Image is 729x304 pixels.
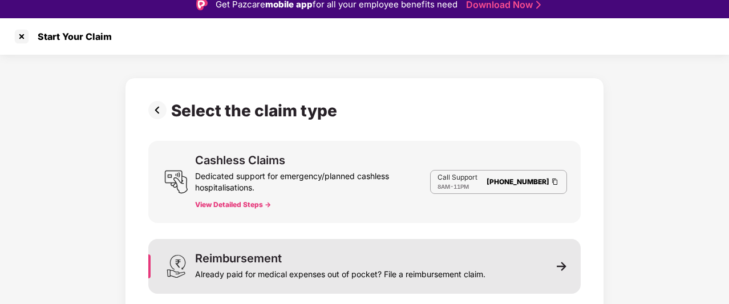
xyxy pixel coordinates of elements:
[195,200,271,209] button: View Detailed Steps ->
[195,253,282,264] div: Reimbursement
[557,261,567,271] img: svg+xml;base64,PHN2ZyB3aWR0aD0iMTEiIGhlaWdodD0iMTEiIHZpZXdCb3g9IjAgMCAxMSAxMSIgZmlsbD0ibm9uZSIgeG...
[171,101,342,120] div: Select the claim type
[148,101,171,119] img: svg+xml;base64,PHN2ZyBpZD0iUHJldi0zMngzMiIgeG1sbnM9Imh0dHA6Ly93d3cudzMub3JnLzIwMDAvc3ZnIiB3aWR0aD...
[438,173,477,182] p: Call Support
[164,170,188,194] img: svg+xml;base64,PHN2ZyB3aWR0aD0iMjQiIGhlaWdodD0iMjUiIHZpZXdCb3g9IjAgMCAyNCAyNSIgZmlsbD0ibm9uZSIgeG...
[438,183,450,190] span: 8AM
[31,31,112,42] div: Start Your Claim
[453,183,469,190] span: 11PM
[550,177,560,187] img: Clipboard Icon
[195,264,485,280] div: Already paid for medical expenses out of pocket? File a reimbursement claim.
[195,155,285,166] div: Cashless Claims
[438,182,477,191] div: -
[487,177,549,186] a: [PHONE_NUMBER]
[195,166,430,193] div: Dedicated support for emergency/planned cashless hospitalisations.
[164,254,188,278] img: svg+xml;base64,PHN2ZyB3aWR0aD0iMjQiIGhlaWdodD0iMzEiIHZpZXdCb3g9IjAgMCAyNCAzMSIgZmlsbD0ibm9uZSIgeG...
